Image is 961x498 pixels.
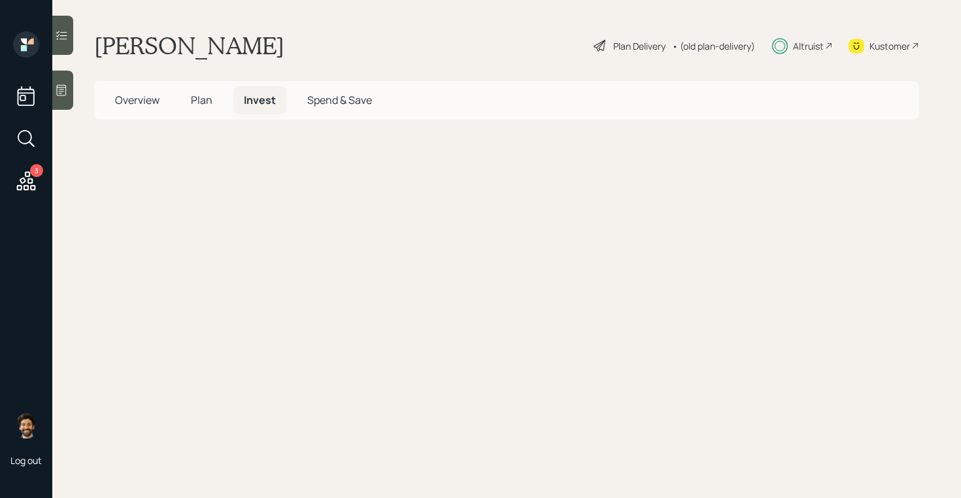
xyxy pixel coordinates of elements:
div: Altruist [793,39,824,53]
span: Spend & Save [307,93,372,107]
div: Plan Delivery [613,39,666,53]
span: Overview [115,93,160,107]
span: Invest [244,93,276,107]
div: 3 [30,164,43,177]
div: Log out [10,454,42,467]
div: • (old plan-delivery) [672,39,755,53]
span: Plan [191,93,212,107]
h1: [PERSON_NAME] [94,31,284,60]
img: eric-schwartz-headshot.png [13,412,39,439]
div: Kustomer [869,39,910,53]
